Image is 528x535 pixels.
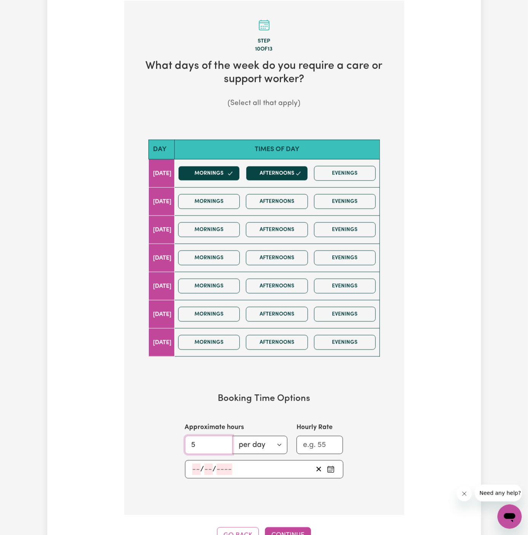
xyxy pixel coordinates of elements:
[313,464,325,475] button: Clear start date
[136,98,392,109] p: (Select all that apply)
[148,300,174,329] td: [DATE]
[314,307,376,322] button: Evenings
[178,251,240,265] button: Mornings
[174,140,380,159] th: Times of day
[148,272,174,300] td: [DATE]
[185,423,244,433] label: Approximate hours
[148,244,174,272] td: [DATE]
[498,505,522,529] iframe: Button to launch messaging window
[246,166,308,181] button: Afternoons
[178,335,240,350] button: Mornings
[314,222,376,237] button: Evenings
[136,60,392,86] h2: What days of the week do you require a care or support worker?
[297,423,333,433] label: Hourly Rate
[136,45,392,54] div: 10 of 13
[201,465,204,474] span: /
[246,251,308,265] button: Afternoons
[148,329,174,357] td: [DATE]
[314,335,376,350] button: Evenings
[178,222,240,237] button: Mornings
[213,465,217,474] span: /
[178,307,240,322] button: Mornings
[185,436,233,454] input: e.g. 2.5
[314,194,376,209] button: Evenings
[178,194,240,209] button: Mornings
[148,140,174,159] th: Day
[217,464,232,475] input: ----
[204,464,213,475] input: --
[314,166,376,181] button: Evenings
[475,485,522,501] iframe: Message from company
[178,279,240,294] button: Mornings
[136,37,392,46] div: Step
[148,216,174,244] td: [DATE]
[325,464,337,475] button: Pick an approximate start date
[148,188,174,216] td: [DATE]
[297,436,343,454] input: e.g. 55
[246,279,308,294] button: Afternoons
[246,335,308,350] button: Afternoons
[314,279,376,294] button: Evenings
[192,464,201,475] input: --
[246,307,308,322] button: Afternoons
[148,160,174,188] td: [DATE]
[246,194,308,209] button: Afternoons
[246,222,308,237] button: Afternoons
[148,393,380,404] h3: Booking Time Options
[457,486,472,501] iframe: Close message
[314,251,376,265] button: Evenings
[178,166,240,181] button: Mornings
